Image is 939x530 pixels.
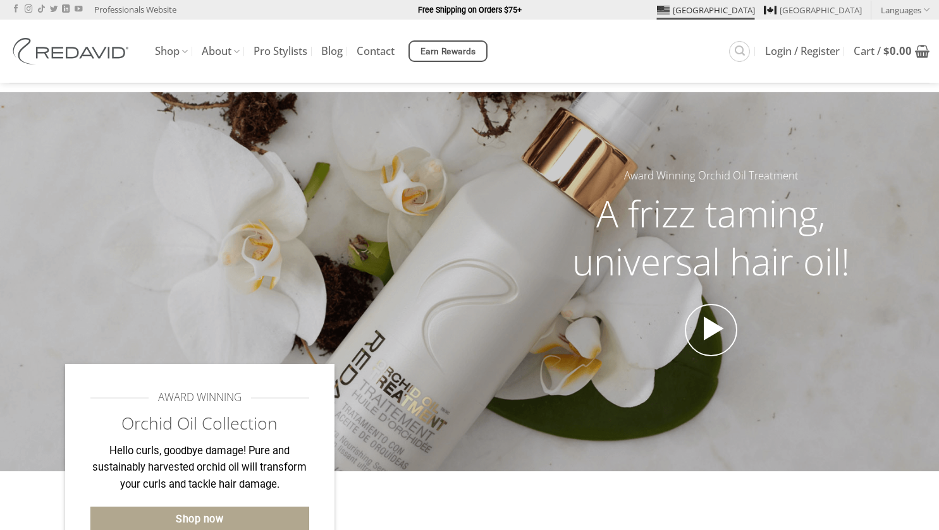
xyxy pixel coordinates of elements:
span: $ [883,44,890,58]
span: Shop now [176,511,223,527]
a: Shop [155,39,188,64]
a: [GEOGRAPHIC_DATA] [764,1,862,20]
strong: Free Shipping on Orders $75+ [418,5,522,15]
h2: Orchid Oil Collection [90,413,310,435]
a: Search [729,41,750,62]
a: [GEOGRAPHIC_DATA] [657,1,755,20]
a: Follow on Facebook [12,5,20,14]
span: Earn Rewards [420,45,476,59]
a: Languages [881,1,930,19]
h5: Award Winning Orchid Oil Treatment [548,167,875,184]
a: Follow on Instagram [25,5,32,14]
a: View cart [854,37,930,65]
h2: A frizz taming, universal hair oil! [548,190,875,285]
a: Blog [321,40,343,63]
bdi: 0.00 [883,44,912,58]
a: Follow on LinkedIn [62,5,70,14]
a: Login / Register [765,40,840,63]
a: Contact [357,40,395,63]
span: AWARD WINNING [158,389,242,406]
span: Login / Register [765,46,840,56]
a: Follow on YouTube [75,5,82,14]
a: About [202,39,240,64]
a: Open video in lightbox [685,304,738,357]
img: REDAVID Salon Products | United States [9,38,136,64]
p: Hello curls, goodbye damage! Pure and sustainably harvested orchid oil will transform your curls ... [90,443,310,493]
span: Cart / [854,46,912,56]
a: Follow on TikTok [37,5,45,14]
a: Earn Rewards [408,40,488,62]
a: Follow on Twitter [50,5,58,14]
a: Pro Stylists [254,40,307,63]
